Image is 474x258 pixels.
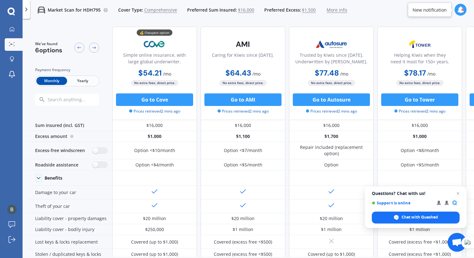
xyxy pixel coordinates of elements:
[135,162,174,168] div: Option <$4/month
[401,147,439,154] div: Option <$8/month
[112,120,197,131] div: $16,000
[340,71,348,77] span: / mo
[321,226,342,233] div: $1 million
[399,36,440,52] img: Tower.webp
[383,52,457,67] div: Helping Kiwis when they need it most for 150+ years.
[389,251,451,257] div: Covered (excess free <$1,000)
[28,199,112,213] div: Theft of your car
[45,175,62,181] div: Benefits
[289,120,374,131] div: $16,000
[129,108,180,114] span: Prices retrieved 2 mins ago
[294,144,369,157] div: Repair included (replacement option)
[404,68,426,78] b: $78.17
[28,159,112,171] div: Roadside assistance
[252,71,261,77] span: / mo
[47,97,111,103] input: Search anything...
[394,108,445,114] span: Prices retrieved 2 mins ago
[112,131,197,142] div: $1,000
[324,162,339,168] div: Option
[224,147,262,154] div: Option <$7/month
[402,214,438,220] span: Chat with Quashed
[38,6,45,14] img: car.f15378c7a67c060ca3f3.svg
[222,36,264,52] img: AMI-text-1.webp
[204,93,282,106] button: Go to AMI
[28,235,112,249] div: Lost keys & locks replacement
[233,226,253,233] div: $1 million
[118,52,192,67] div: Simple online insurance, with large global underwriter.
[238,7,254,13] span: $16,000
[396,80,444,86] span: No extra fees, direct price.
[311,36,352,52] img: Autosure.webp
[28,213,112,224] div: Liability cover - property damages
[377,131,462,142] div: $1,000
[454,190,462,197] span: Close chat
[163,71,171,77] span: / mo
[315,68,339,78] b: $77.48
[448,233,466,252] div: Open chat
[28,120,112,131] div: Sum insured (incl. GST)
[401,162,439,168] div: Option <$5/month
[145,226,164,233] div: $250,000
[28,224,112,235] div: Liability cover - bodily injury
[143,215,166,222] div: $20 million
[372,212,460,224] div: Chat with Quashed
[302,7,316,13] span: $1,500
[289,131,374,142] div: $1,700
[118,7,143,13] span: Cover Type:
[134,147,175,154] div: Option <$10/month
[187,7,237,13] span: Preferred Sum Insured:
[131,80,178,86] span: No extra fees, direct price.
[214,239,272,245] div: Covered (excess free <$500)
[219,80,267,86] span: No extra fees, direct price.
[381,93,458,106] button: Go to Tower
[201,120,285,131] div: $16,000
[131,251,178,257] div: Covered (up to $1,000)
[231,215,255,222] div: $20 million
[116,93,193,106] button: Go to Cove
[389,239,451,245] div: Covered (excess free <$1,000)
[320,215,343,222] div: $20 million
[28,186,112,199] div: Damage to your car
[35,46,62,54] span: 6 options
[308,80,355,86] span: No extra fees, direct price.
[212,52,274,67] div: Caring for Kiwis since [DATE].
[372,191,460,196] span: Questions? Chat with us!
[409,226,430,233] div: $1 million
[138,68,162,78] b: $54.21
[48,7,101,13] p: Market Scan for HDH795
[377,120,462,131] div: $16,000
[67,77,98,85] span: Yearly
[224,162,262,168] div: Option <$5/month
[214,251,272,257] div: Covered (excess free <$500)
[327,7,347,13] span: More info
[7,205,17,214] img: ACg8ocJL3f2_Q5Pzco3O6cKbgRmqL7qHzdNLvDDXwLNzBgR0w0RQYw=s96-c
[264,7,301,13] span: Preferred Excess:
[225,68,251,78] b: $64.43
[294,52,368,67] div: Trusted by Kiwis since [DATE]. Underwritten by [PERSON_NAME].
[293,93,370,106] button: Go to Autosure
[218,108,269,114] span: Prices retrieved 2 mins ago
[427,71,435,77] span: / mo
[131,239,178,245] div: Covered (up to $1,000)
[28,142,112,159] div: Excess-free windscreen
[201,131,285,142] div: $1,100
[308,251,355,257] div: Covered (up to $1,000)
[36,77,67,85] span: Monthly
[137,29,172,36] div: 💰 Cheapest option
[28,131,112,142] div: Excess amount
[35,67,99,73] div: Payment frequency
[134,36,175,52] img: Cove.webp
[306,108,357,114] span: Prices retrieved 2 mins ago
[413,7,447,13] div: New notification
[144,7,177,13] span: Comprehensive
[372,201,432,205] span: Support is online
[35,41,62,47] span: We've found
